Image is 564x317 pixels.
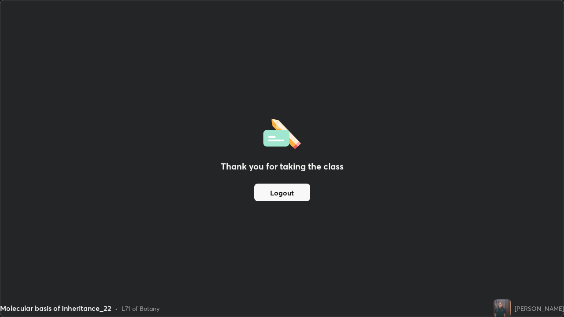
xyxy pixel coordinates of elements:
[122,304,160,313] div: L71 of Botany
[221,160,344,173] h2: Thank you for taking the class
[263,116,301,149] img: offlineFeedback.1438e8b3.svg
[254,184,310,201] button: Logout
[493,299,511,317] img: 815e494cd96e453d976a72106007bfc6.jpg
[115,304,118,313] div: •
[515,304,564,313] div: [PERSON_NAME]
